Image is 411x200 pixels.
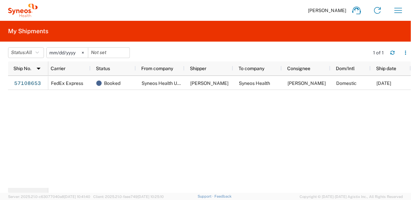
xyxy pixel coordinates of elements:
span: Booked [104,76,120,90]
span: [PERSON_NAME] [308,7,346,13]
span: 10/15/2025 [376,81,391,86]
a: Feedback [214,194,232,198]
a: Support [198,194,214,198]
button: Status:All [8,47,44,58]
a: 57108653 [14,78,41,89]
span: Status [96,66,110,71]
span: From company [141,66,173,71]
h2: My Shipments [8,27,48,35]
span: Kelly Mendonca [190,81,228,86]
span: Domestic [336,81,357,86]
span: Ship No. [13,66,31,71]
span: Server: 2025.21.0-c63077040a8 [8,195,90,199]
span: Client: 2025.21.0-faee749 [93,195,164,199]
span: Copyright © [DATE]-[DATE] Agistix Inc., All Rights Reserved [300,194,403,200]
span: [DATE] 10:41:40 [64,195,90,199]
span: Syneos Health UK Limited [142,81,197,86]
span: Consignee [287,66,310,71]
img: arrow-dropdown.svg [33,63,44,74]
span: Shipper [190,66,206,71]
span: Carrier [51,66,65,71]
span: Syneos Health [239,81,270,86]
span: Ship date [376,66,396,71]
span: Dom/Intl [336,66,355,71]
input: Not set [47,48,88,58]
span: Ross Farr [288,81,326,86]
input: Not set [88,48,130,58]
span: All [26,50,32,55]
div: 1 of 1 [373,50,385,56]
span: [DATE] 10:25:10 [138,195,164,199]
span: FedEx Express [51,81,83,86]
span: To company [239,66,264,71]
